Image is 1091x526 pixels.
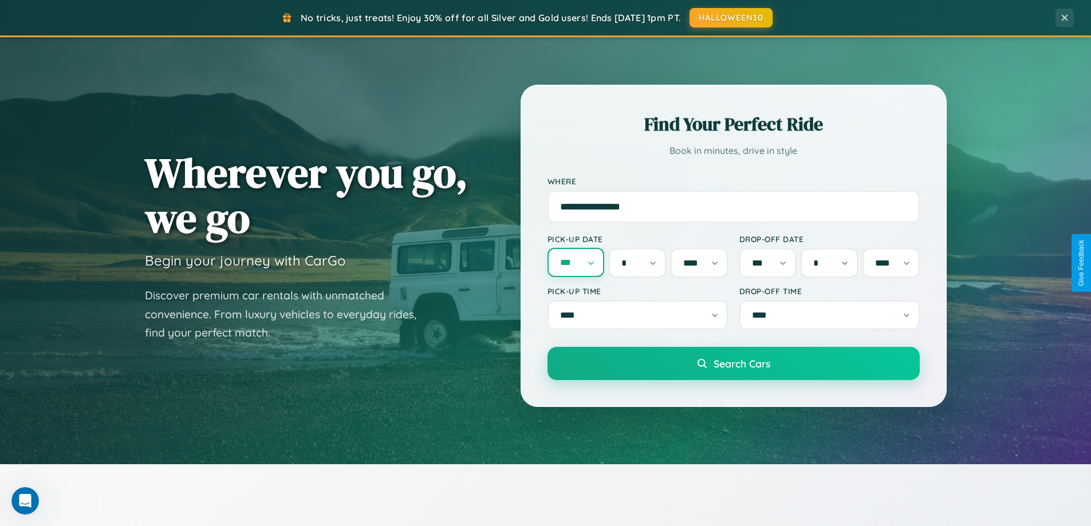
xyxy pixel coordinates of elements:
span: No tricks, just treats! Enjoy 30% off for all Silver and Gold users! Ends [DATE] 1pm PT. [301,12,681,23]
div: Give Feedback [1077,240,1085,286]
span: Search Cars [714,357,770,370]
h3: Begin your journey with CarGo [145,252,346,269]
h1: Wherever you go, we go [145,150,468,240]
button: HALLOWEEN30 [690,8,773,27]
button: Search Cars [548,347,920,380]
label: Where [548,176,920,186]
label: Pick-up Time [548,286,728,296]
h2: Find Your Perfect Ride [548,112,920,137]
iframe: Intercom live chat [11,487,39,515]
p: Discover premium car rentals with unmatched convenience. From luxury vehicles to everyday rides, ... [145,286,431,342]
label: Drop-off Time [739,286,920,296]
label: Drop-off Date [739,234,920,244]
p: Book in minutes, drive in style [548,143,920,159]
label: Pick-up Date [548,234,728,244]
